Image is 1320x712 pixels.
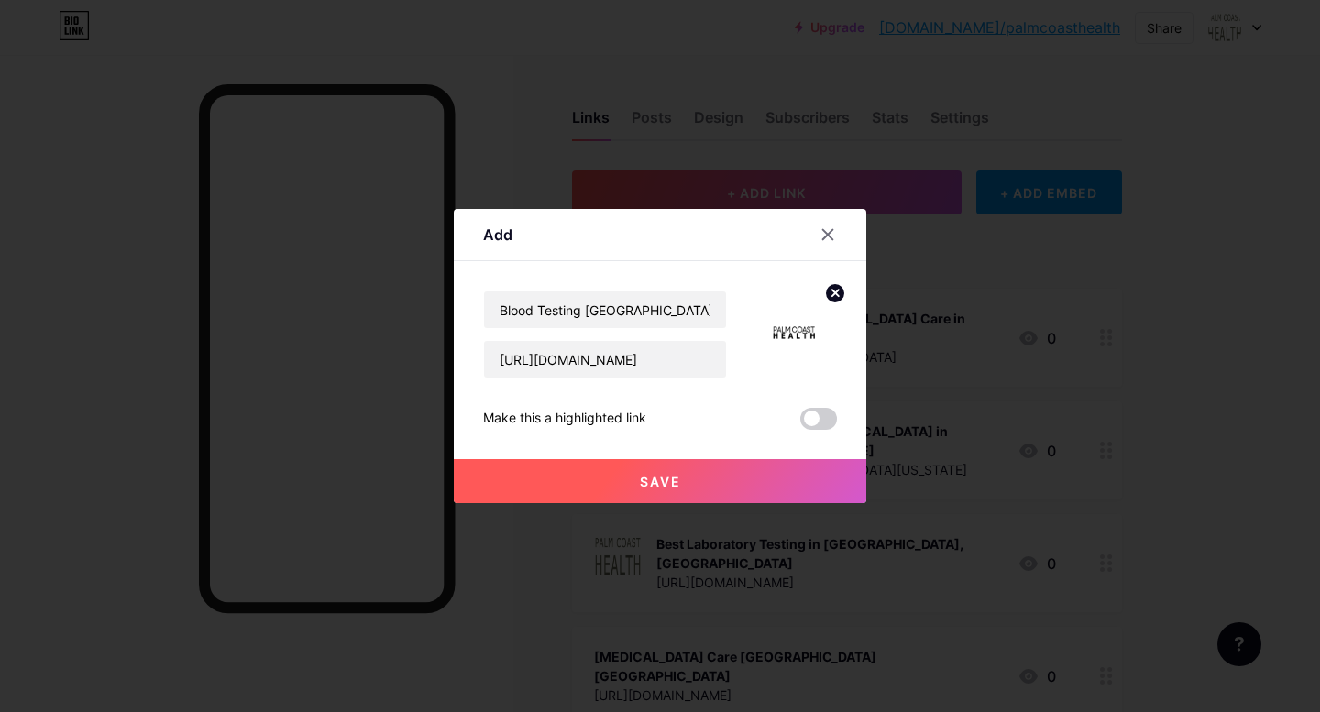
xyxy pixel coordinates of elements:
[484,341,726,378] input: URL
[454,459,866,503] button: Save
[483,408,646,430] div: Make this a highlighted link
[640,474,681,489] span: Save
[749,290,837,378] img: link_thumbnail
[483,224,512,246] div: Add
[484,291,726,328] input: Title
